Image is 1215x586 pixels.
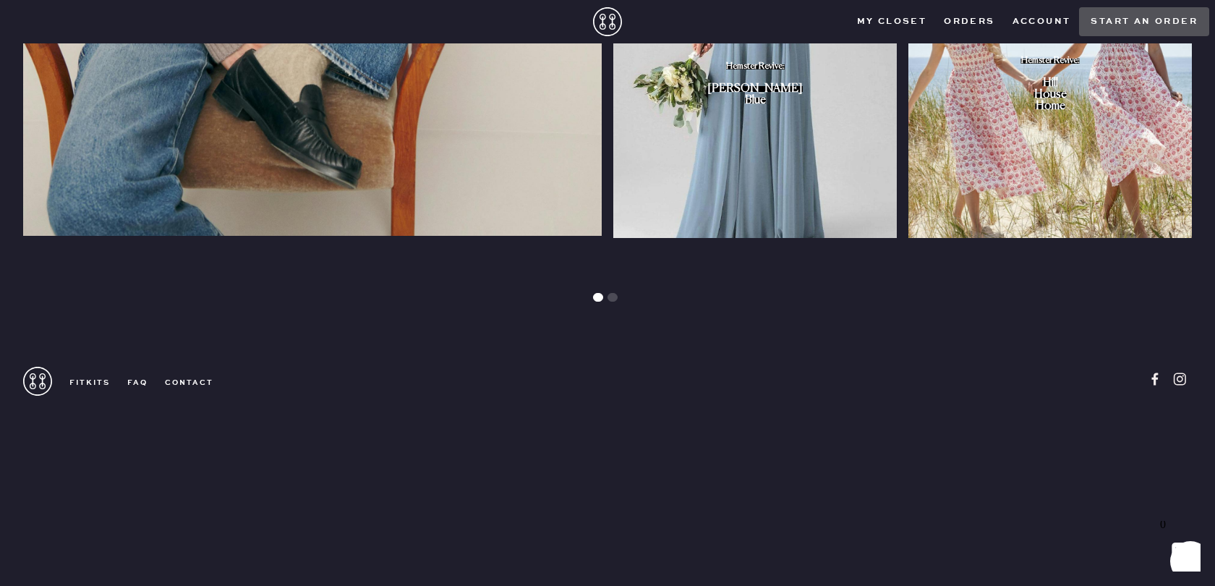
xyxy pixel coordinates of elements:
[1004,11,1080,33] button: Account
[1146,521,1208,583] iframe: Front Chat
[1043,81,1058,87] div: Hill
[726,65,785,69] div: Hemster Revive:
[52,378,110,388] a: FitKits
[110,378,148,388] a: FAQ
[707,87,803,93] div: [PERSON_NAME]
[1079,7,1209,36] button: Start an order
[1034,93,1067,98] div: House
[935,11,1003,33] button: Orders
[593,293,603,302] button: slide dot
[1036,104,1065,110] div: Home
[848,11,936,33] button: My Closet
[745,98,766,104] div: Blue
[1021,59,1080,64] div: Hemster Revive:
[148,378,213,388] a: contact
[607,293,618,302] button: slide dot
